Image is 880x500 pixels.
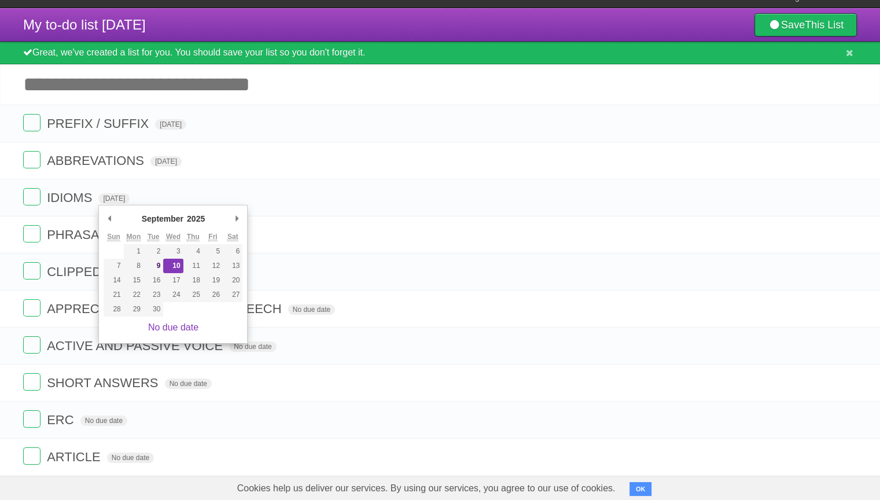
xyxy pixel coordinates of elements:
[140,210,185,227] div: September
[805,19,844,31] b: This List
[47,190,95,205] span: IDIOMS
[47,227,156,242] span: PHRASAL VERBS
[183,244,203,259] button: 4
[226,477,627,500] span: Cookies help us deliver our services. By using our services, you agree to our use of cookies.
[229,341,276,352] span: No due date
[23,188,40,205] label: Done
[23,262,40,280] label: Done
[165,378,212,389] span: No due date
[104,259,123,273] button: 7
[124,288,143,302] button: 22
[227,233,238,241] abbr: Saturday
[23,225,40,242] label: Done
[203,273,223,288] button: 19
[104,288,123,302] button: 21
[80,416,127,426] span: No due date
[47,376,161,390] span: SHORT ANSWERS
[223,244,242,259] button: 6
[163,259,183,273] button: 10
[163,273,183,288] button: 17
[107,233,120,241] abbr: Sunday
[143,244,163,259] button: 2
[183,273,203,288] button: 18
[23,151,40,168] label: Done
[124,273,143,288] button: 15
[288,304,335,315] span: No due date
[223,288,242,302] button: 27
[148,322,198,332] a: No due date
[47,302,284,316] span: APPRECIATION & FIGURE OF SPEECH
[98,193,130,204] span: [DATE]
[23,114,40,131] label: Done
[148,233,159,241] abbr: Tuesday
[203,244,223,259] button: 5
[231,210,242,227] button: Next Month
[163,244,183,259] button: 3
[223,259,242,273] button: 13
[143,288,163,302] button: 23
[124,259,143,273] button: 8
[203,259,223,273] button: 12
[183,259,203,273] button: 11
[155,119,186,130] span: [DATE]
[166,233,181,241] abbr: Wednesday
[47,450,104,464] span: ARTICLE
[47,413,76,427] span: ERC
[47,116,152,131] span: PREFIX / SUFFIX
[150,156,182,167] span: [DATE]
[185,210,207,227] div: 2025
[124,302,143,317] button: 29
[104,273,123,288] button: 14
[23,17,146,32] span: My to-do list [DATE]
[47,153,147,168] span: ABBREVATIONS
[143,259,163,273] button: 9
[143,302,163,317] button: 30
[104,210,115,227] button: Previous Month
[23,410,40,428] label: Done
[754,13,857,36] a: SaveThis List
[23,447,40,465] label: Done
[23,299,40,317] label: Done
[187,233,200,241] abbr: Thursday
[163,288,183,302] button: 24
[208,233,217,241] abbr: Friday
[124,244,143,259] button: 1
[23,336,40,354] label: Done
[127,233,141,241] abbr: Monday
[183,288,203,302] button: 25
[104,302,123,317] button: 28
[47,339,226,353] span: ACTIVE AND PASSIVE VOICE
[203,288,223,302] button: 26
[47,264,157,279] span: CLIPPED WORDS
[107,453,154,463] span: No due date
[629,482,652,496] button: OK
[23,373,40,391] label: Done
[143,273,163,288] button: 16
[223,273,242,288] button: 20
